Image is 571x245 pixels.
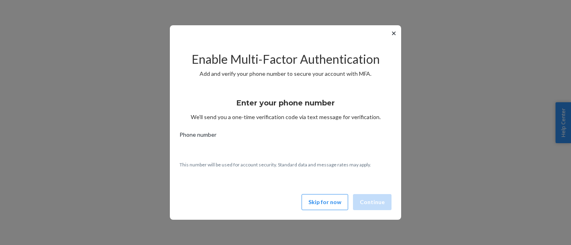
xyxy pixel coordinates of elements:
[179,70,392,78] p: Add and verify your phone number to secure your account with MFA.
[353,194,392,210] button: Continue
[302,194,348,210] button: Skip for now
[237,98,335,108] h3: Enter your phone number
[179,53,392,66] h2: Enable Multi-Factor Authentication
[390,28,398,38] button: ✕
[179,131,216,142] span: Phone number
[179,161,392,168] p: This number will be used for account security. Standard data and message rates may apply.
[179,91,392,121] div: We’ll send you a one-time verification code via text message for verification.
